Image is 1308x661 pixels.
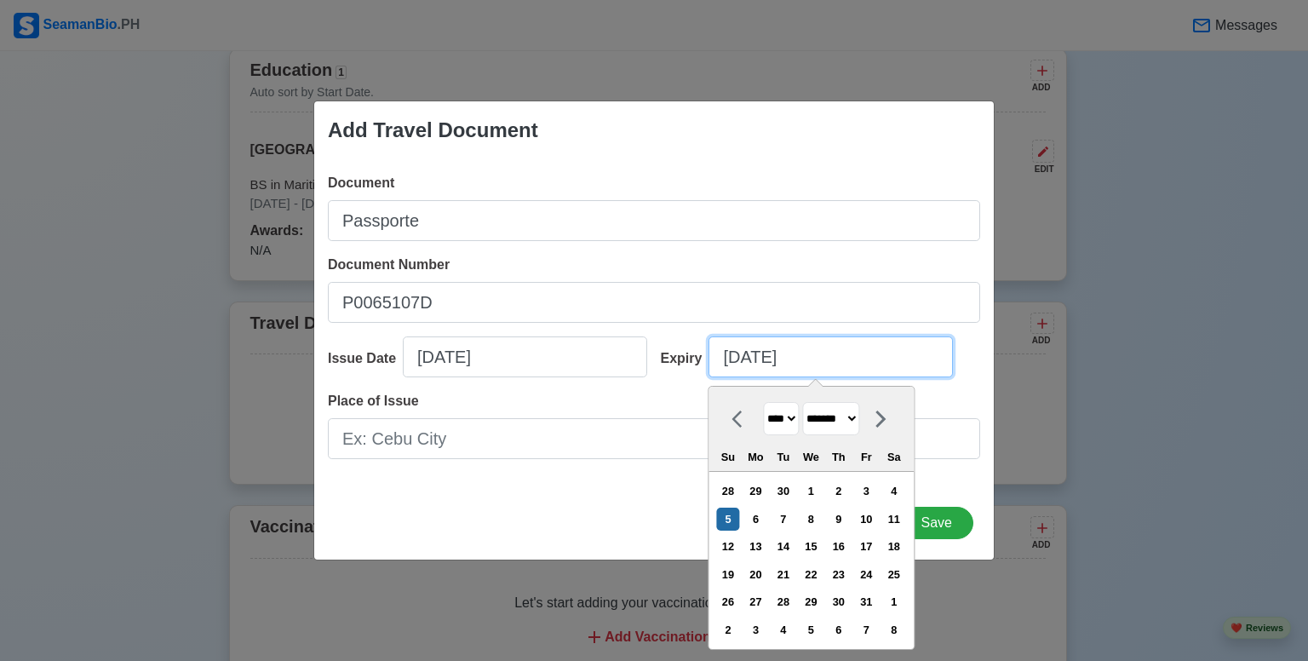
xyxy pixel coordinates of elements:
[855,480,878,503] div: Choose Friday, October 3rd, 2025
[744,445,767,468] div: Mo
[800,480,823,503] div: Choose Wednesday, October 1st, 2025
[661,348,709,369] div: Expiry
[772,508,795,531] div: Choose Tuesday, October 7th, 2025
[882,535,905,558] div: Choose Saturday, October 18th, 2025
[716,508,739,531] div: Choose Sunday, October 5th, 2025
[900,507,973,539] button: Save
[800,535,823,558] div: Choose Wednesday, October 15th, 2025
[800,590,823,613] div: Choose Wednesday, October 29th, 2025
[772,480,795,503] div: Choose Tuesday, September 30th, 2025
[716,535,739,558] div: Choose Sunday, October 12th, 2025
[744,480,767,503] div: Choose Monday, September 29th, 2025
[882,618,905,641] div: Choose Saturday, November 8th, 2025
[772,618,795,641] div: Choose Tuesday, November 4th, 2025
[827,535,850,558] div: Choose Thursday, October 16th, 2025
[716,445,739,468] div: Su
[855,590,878,613] div: Choose Friday, October 31st, 2025
[744,590,767,613] div: Choose Monday, October 27th, 2025
[855,535,878,558] div: Choose Friday, October 17th, 2025
[328,200,980,241] input: Ex: Passport
[716,590,739,613] div: Choose Sunday, October 26th, 2025
[882,480,905,503] div: Choose Saturday, October 4th, 2025
[772,445,795,468] div: Tu
[882,445,905,468] div: Sa
[827,618,850,641] div: Choose Thursday, November 6th, 2025
[800,563,823,586] div: Choose Wednesday, October 22nd, 2025
[328,394,419,408] span: Place of Issue
[716,563,739,586] div: Choose Sunday, October 19th, 2025
[827,508,850,531] div: Choose Thursday, October 9th, 2025
[800,445,823,468] div: We
[328,115,538,146] div: Add Travel Document
[716,480,739,503] div: Choose Sunday, September 28th, 2025
[328,175,394,190] span: Document
[827,563,850,586] div: Choose Thursday, October 23rd, 2025
[744,618,767,641] div: Choose Monday, November 3rd, 2025
[744,535,767,558] div: Choose Monday, October 13th, 2025
[328,348,403,369] div: Issue Date
[328,282,980,323] input: Ex: P12345678B
[882,508,905,531] div: Choose Saturday, October 11th, 2025
[714,478,908,644] div: month 2025-10
[827,445,850,468] div: Th
[772,535,795,558] div: Choose Tuesday, October 14th, 2025
[772,563,795,586] div: Choose Tuesday, October 21st, 2025
[744,563,767,586] div: Choose Monday, October 20th, 2025
[827,480,850,503] div: Choose Thursday, October 2nd, 2025
[328,257,450,272] span: Document Number
[827,590,850,613] div: Choose Thursday, October 30th, 2025
[882,563,905,586] div: Choose Saturday, October 25th, 2025
[716,618,739,641] div: Choose Sunday, November 2nd, 2025
[855,618,878,641] div: Choose Friday, November 7th, 2025
[882,590,905,613] div: Choose Saturday, November 1st, 2025
[772,590,795,613] div: Choose Tuesday, October 28th, 2025
[328,418,980,459] input: Ex: Cebu City
[744,508,767,531] div: Choose Monday, October 6th, 2025
[855,508,878,531] div: Choose Friday, October 10th, 2025
[855,563,878,586] div: Choose Friday, October 24th, 2025
[855,445,878,468] div: Fr
[800,508,823,531] div: Choose Wednesday, October 8th, 2025
[800,618,823,641] div: Choose Wednesday, November 5th, 2025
